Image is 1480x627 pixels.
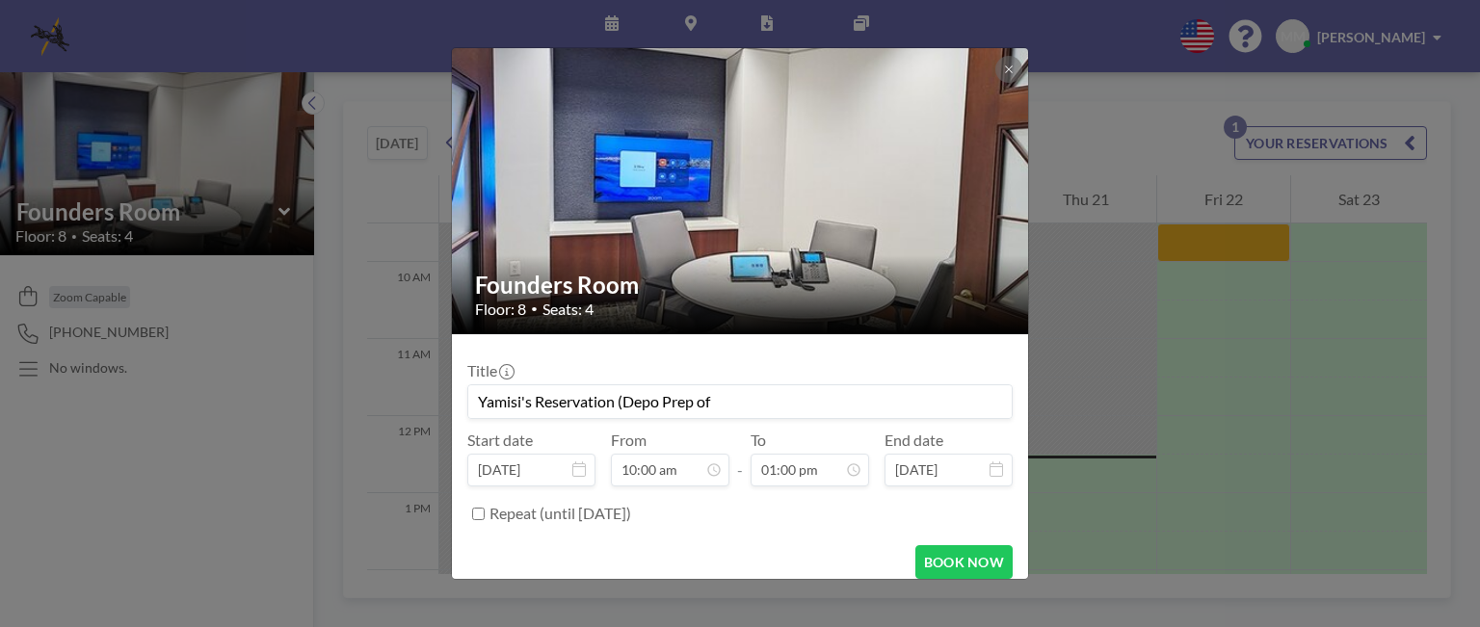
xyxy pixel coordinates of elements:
[611,431,647,450] label: From
[467,431,533,450] label: Start date
[751,431,766,450] label: To
[475,300,526,319] span: Floor: 8
[489,504,631,523] label: Repeat (until [DATE])
[542,300,594,319] span: Seats: 4
[885,431,943,450] label: End date
[531,301,538,316] span: •
[475,271,1007,300] h2: Founders Room
[737,437,743,480] span: -
[468,385,1012,418] input: Melissa's reservation
[915,545,1013,579] button: BOOK NOW
[467,361,513,380] label: Title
